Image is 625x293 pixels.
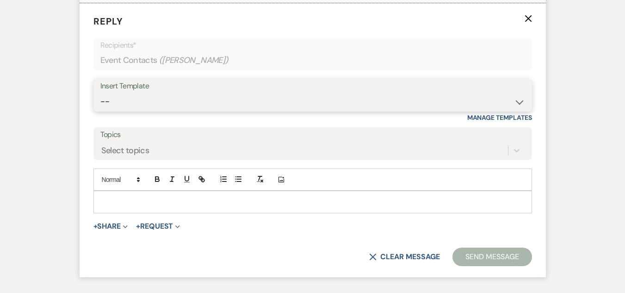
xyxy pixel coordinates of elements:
span: Reply [93,15,123,27]
span: + [93,223,98,230]
button: Request [136,223,180,230]
button: Send Message [452,248,532,266]
div: Event Contacts [100,51,525,69]
label: Topics [100,128,525,142]
span: + [136,223,140,230]
p: Recipients* [100,39,525,51]
button: Clear message [369,253,439,261]
div: Select topics [101,144,149,157]
a: Manage Templates [467,113,532,122]
div: Insert Template [100,80,525,93]
span: ( [PERSON_NAME] ) [159,54,229,67]
button: Share [93,223,128,230]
